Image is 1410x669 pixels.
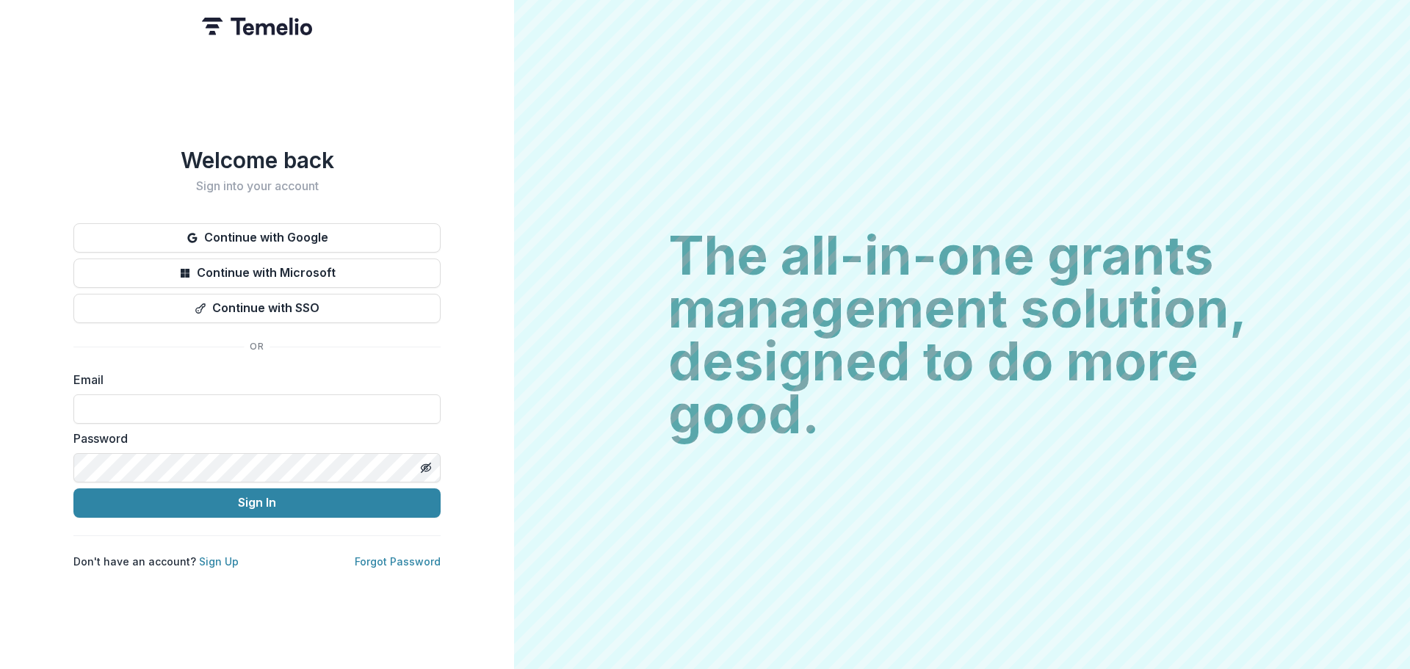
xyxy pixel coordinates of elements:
label: Email [73,371,432,388]
button: Toggle password visibility [414,456,438,480]
button: Continue with Google [73,223,441,253]
h2: Sign into your account [73,179,441,193]
label: Password [73,430,432,447]
h1: Welcome back [73,147,441,173]
button: Continue with SSO [73,294,441,323]
button: Continue with Microsoft [73,258,441,288]
a: Forgot Password [355,555,441,568]
a: Sign Up [199,555,239,568]
img: Temelio [202,18,312,35]
p: Don't have an account? [73,554,239,569]
button: Sign In [73,488,441,518]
